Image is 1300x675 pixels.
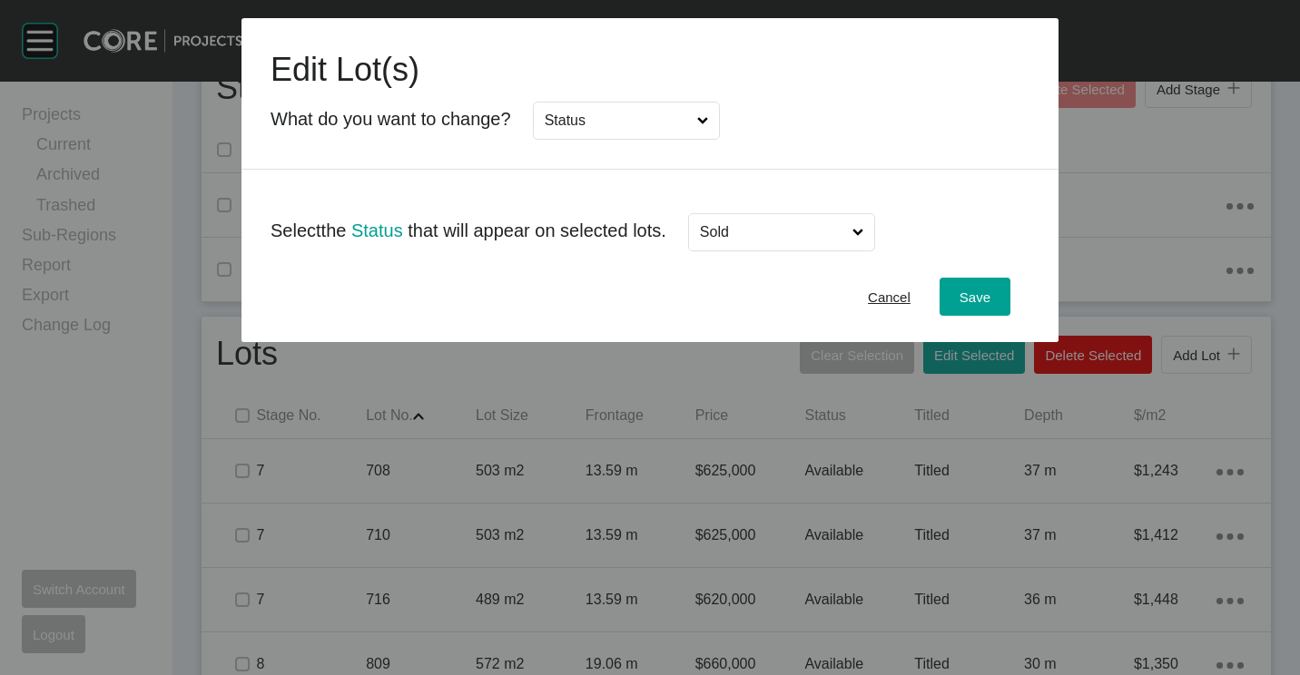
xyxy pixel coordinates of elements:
input: Sold [696,214,849,250]
span: Cancel [868,289,911,305]
button: Cancel [848,278,931,316]
button: Save [940,278,1010,316]
p: What do you want to change? [271,106,511,132]
h1: Edit Lot(s) [271,47,1029,93]
input: Status [541,103,694,139]
span: Save [960,289,990,305]
span: Status [351,220,403,240]
p: Select the that will appear on selected lots. [271,218,666,243]
span: Close menu... [694,103,713,139]
span: Close menu... [849,214,868,250]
